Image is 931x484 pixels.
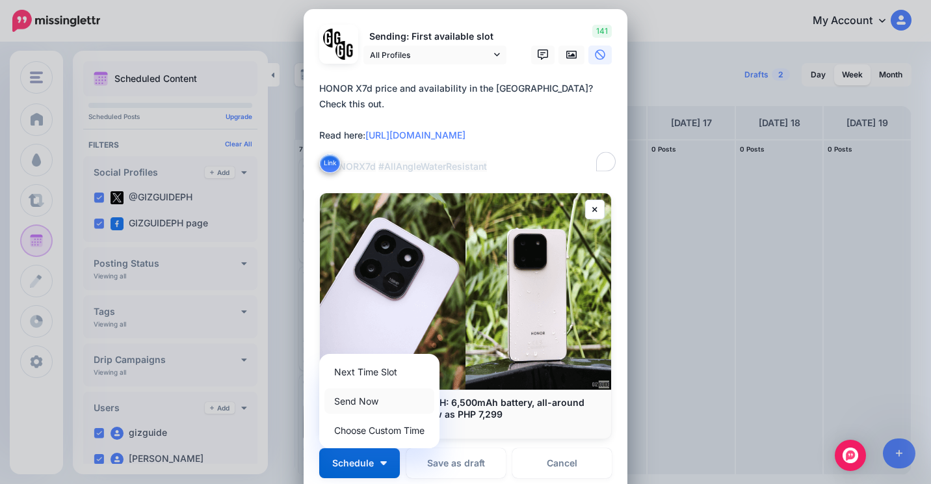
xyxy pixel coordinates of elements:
button: Schedule [319,448,400,478]
img: HONOR X7d arrives in PH: 6,500mAh battery, all-around water resistance, as low as PHP 7,299 [320,193,611,390]
a: Cancel [512,448,612,478]
img: arrow-down-white.png [380,461,387,465]
a: Send Now [324,388,434,414]
button: Link [319,154,341,173]
textarea: To enrich screen reader interactions, please activate Accessibility in Grammarly extension settings [319,81,618,174]
div: Open Intercom Messenger [835,440,866,471]
a: Next Time Slot [324,359,434,384]
div: Schedule [319,354,439,448]
span: All Profiles [370,48,491,62]
img: JT5sWCfR-79925.png [335,41,354,60]
p: [DOMAIN_NAME] [333,420,598,432]
p: Sending: First available slot [363,29,506,44]
a: All Profiles [363,46,506,64]
b: HONOR X7d arrives in PH: 6,500mAh battery, all-around water resistance, as low as PHP 7,299 [333,397,584,420]
span: Schedule [332,459,374,468]
div: HONOR X7d price and availability in the [GEOGRAPHIC_DATA]? Check this out. Read here: [319,81,618,174]
a: Choose Custom Time [324,418,434,443]
img: 353459792_649996473822713_4483302954317148903_n-bsa138318.png [323,29,342,47]
span: 141 [592,25,612,38]
button: Save as draft [406,448,506,478]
